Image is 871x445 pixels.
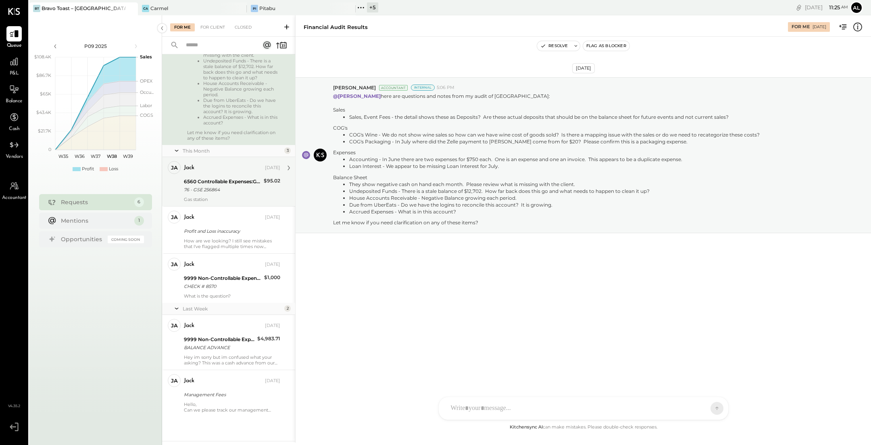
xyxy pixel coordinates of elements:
[184,354,280,366] div: Hey im sorry but im confused what your asking? This was a cash advance from our Business line of ...
[140,78,153,84] text: OPEX
[140,112,153,118] text: COGS
[2,195,27,202] span: Accountant
[349,156,760,163] li: Accounting - In June there are two expenses for $750 each. One is an expense and one an invoice. ...
[33,5,40,12] div: BT
[0,54,28,77] a: P&L
[184,377,194,385] div: jack
[184,227,278,235] div: Profit and Loss inaccuracy
[265,323,280,329] div: [DATE]
[583,41,629,51] button: Flag as Blocker
[184,213,194,221] div: jack
[349,131,760,138] li: COG's Wine - We do not show wine sales so how can we have wine cost of goods sold? Is there a map...
[140,89,154,95] text: Occu...
[187,130,280,141] div: Let me know if you need clarification on any of these items?
[333,93,760,226] p: here are questions and notes from my audit of [GEOGRAPHIC_DATA]:
[203,58,280,81] li: Undeposited Funds - There is a stale balance of $12,702. How far back does this go and what needs...
[91,153,100,159] text: W37
[333,124,760,131] div: COG's
[184,164,194,172] div: jack
[171,164,178,172] div: ja
[437,85,454,91] span: 5:06 PM
[171,261,178,268] div: ja
[184,261,194,269] div: jack
[171,213,178,221] div: ja
[349,114,760,120] li: Sales, Event Fees - the detail shows these as Deposits? Are these actual deposits that should be ...
[367,2,378,12] div: + 5
[203,97,280,114] li: Due from UberEats - Do we have the logins to reconcile this account? It is growing.
[795,3,803,12] div: copy link
[379,85,408,91] div: Accountant
[349,163,760,170] li: Loan Interest - We appear to be missing Loan Interest for July.
[264,177,280,185] div: $95.02
[537,41,571,51] button: Resolve
[257,335,280,343] div: $4,983.71
[184,391,278,399] div: Management Fees
[140,54,152,60] text: Sales
[203,81,280,97] li: House Accounts Receivable - Negative Balance growing each period.
[42,5,126,12] div: Bravo Toast – [GEOGRAPHIC_DATA]
[184,335,255,344] div: 9999 Non-Controllable Expenses:Other Income and Expenses:To Be Classified P&L
[140,103,152,108] text: Labor
[183,305,282,312] div: Last Week
[171,322,178,329] div: ja
[196,23,229,31] div: For Client
[183,147,282,154] div: This Month
[349,181,760,188] li: They show negative cash on hand each month. Please review what is missing with the client.
[850,1,863,14] button: Al
[150,5,168,12] div: Carmel
[184,197,280,202] div: Gas station
[265,378,280,384] div: [DATE]
[333,93,381,99] strong: @[PERSON_NAME]
[251,5,258,12] div: Pi
[349,201,760,208] li: Due from UberEats - Do we have the logins to reconcile this account? It is growing.
[184,344,255,352] div: BALANCE ADVANCE
[38,128,51,134] text: $21.7K
[333,219,760,226] div: Let me know if you need clarification on any of these items?
[170,23,195,31] div: For Me
[134,216,144,226] div: 1
[333,174,760,181] div: Balance Sheet
[349,195,760,201] li: House Accounts Receivable - Negative Balance growing each period.
[813,24,826,30] div: [DATE]
[0,82,28,105] a: Balance
[6,98,23,105] span: Balance
[171,377,178,385] div: ja
[36,72,51,78] text: $86.7K
[34,54,51,60] text: $108.4K
[265,261,280,268] div: [DATE]
[792,24,810,30] div: For Me
[349,208,760,215] li: Accrued Expenses - What is in this account?
[58,153,68,159] text: W35
[10,70,19,77] span: P&L
[203,114,280,126] li: Accrued Expenses - What is in this account?
[9,126,19,133] span: Cash
[231,23,256,31] div: Closed
[304,23,368,31] div: Financial Audit Results
[106,153,117,159] text: W38
[134,197,144,207] div: 6
[48,147,51,152] text: 0
[333,106,760,113] div: Sales
[123,153,133,159] text: W39
[7,42,22,50] span: Queue
[0,178,28,202] a: Accountant
[6,153,23,161] span: Vendors
[184,402,280,413] div: Hello,
[184,238,280,249] div: How are we looking? I still see mistakes that I've flagged multiple times now...
[61,198,130,206] div: Requests
[349,138,760,145] li: COG's Packaging - In July where did the Zelle payment to [PERSON_NAME] come from for $20? Please ...
[184,293,280,299] div: What is the question?
[40,91,51,97] text: $65K
[184,407,280,413] div: Can we please track our management fees? I noticed that it was not being recorded for some reason...
[411,85,435,91] div: Internal
[61,217,130,225] div: Mentions
[284,147,291,154] div: 3
[333,149,760,156] div: Expenses
[142,5,149,12] div: Ca
[184,274,262,282] div: 9999 Non-Controllable Expenses:Other Income and Expenses:To Be Classified P&L
[184,186,261,194] div: 76 - GSE 256864
[333,84,376,91] span: [PERSON_NAME]
[0,137,28,161] a: Vendors
[184,282,262,290] div: CHECK # 8570
[259,5,275,12] div: Pitabu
